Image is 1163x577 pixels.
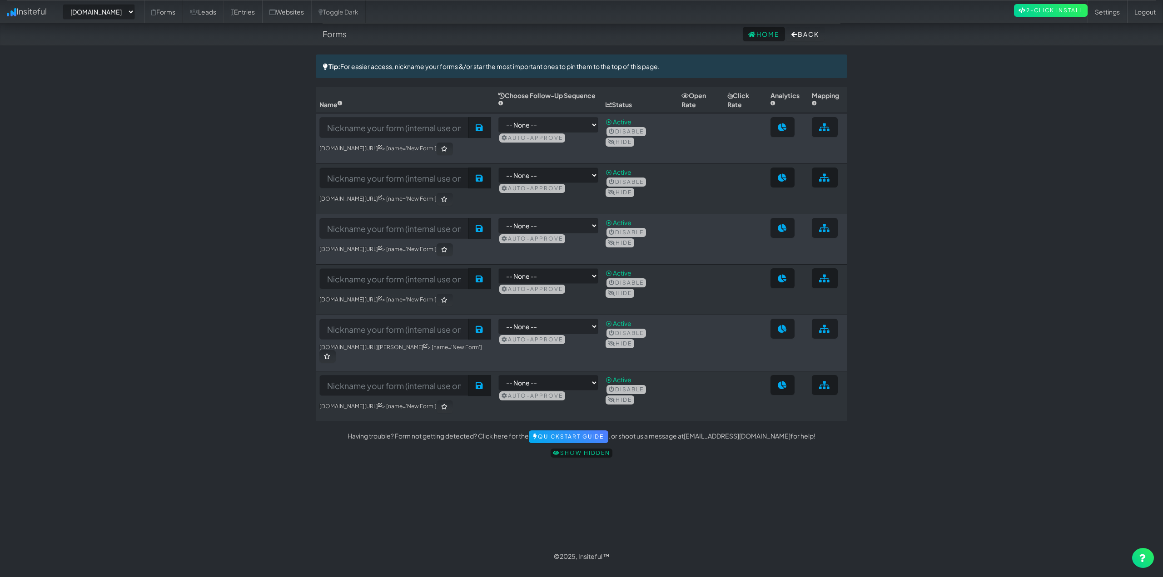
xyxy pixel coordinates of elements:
[606,329,646,338] button: Disable
[606,395,634,404] button: Hide
[319,243,491,256] h6: > [name='New Form']
[319,145,382,152] a: [DOMAIN_NAME][URL]
[311,0,366,23] a: Toggle Dark
[529,430,608,443] a: Quickstart Guide
[606,385,646,394] button: Disable
[319,294,491,306] h6: > [name='New Form']
[1014,4,1088,17] a: 2-Click Install
[319,268,469,289] input: Nickname your form (internal use only)
[606,375,631,384] span: ⦿ Active
[606,238,634,247] button: Hide
[498,91,596,108] span: Choose Follow-Up Sequence
[606,339,634,348] button: Hide
[551,449,612,458] a: Show hidden
[684,432,790,440] a: [EMAIL_ADDRESS][DOMAIN_NAME]
[319,403,382,409] a: [DOMAIN_NAME][URL]
[319,344,491,363] h6: > [name='New Form']
[319,195,382,202] a: [DOMAIN_NAME][URL]
[606,178,646,187] button: Disable
[319,193,491,206] h6: > [name='New Form']
[316,430,847,443] p: Having trouble? Form not getting detected? Click here for the , or shoot us a message at for help!
[316,54,847,78] div: For easier access, nickname your forms &/or star the most important ones to pin them to the top o...
[262,0,311,23] a: Websites
[606,127,646,136] button: Disable
[319,319,469,340] input: Nickname your form (internal use only)
[606,218,631,227] span: ⦿ Active
[319,143,491,155] h6: > [name='New Form']
[319,400,491,413] h6: > [name='New Form']
[323,30,347,39] h4: Forms
[606,138,634,147] button: Hide
[499,184,565,193] button: Auto-approve
[319,168,469,188] input: Nickname your form (internal use only)
[606,278,646,287] button: Disable
[606,228,646,237] button: Disable
[724,87,767,113] th: Click Rate
[1127,0,1163,23] a: Logout
[606,289,634,298] button: Hide
[743,27,785,41] a: Home
[499,391,565,400] button: Auto-approve
[319,117,469,138] input: Nickname your form (internal use only)
[606,168,631,176] span: ⦿ Active
[499,234,565,243] button: Auto-approve
[606,269,631,277] span: ⦿ Active
[319,218,469,239] input: Nickname your form (internal use only)
[606,319,631,327] span: ⦿ Active
[786,27,825,41] button: Back
[319,246,382,252] a: [DOMAIN_NAME][URL]
[328,62,340,70] strong: Tip:
[144,0,183,23] a: Forms
[319,296,382,303] a: [DOMAIN_NAME][URL]
[606,118,631,126] span: ⦿ Active
[499,285,565,294] button: Auto-approve
[319,344,427,350] a: [DOMAIN_NAME][URL][PERSON_NAME]
[7,8,16,16] img: icon.png
[183,0,224,23] a: Leads
[602,87,677,113] th: Status
[499,133,565,143] button: Auto-approve
[319,375,469,396] input: Nickname your form (internal use only)
[678,87,724,113] th: Open Rate
[812,91,839,108] span: Mapping
[1088,0,1127,23] a: Settings
[224,0,262,23] a: Entries
[319,100,343,108] span: Name
[606,188,634,197] button: Hide
[499,335,565,344] button: Auto-approve
[770,91,800,108] span: Analytics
